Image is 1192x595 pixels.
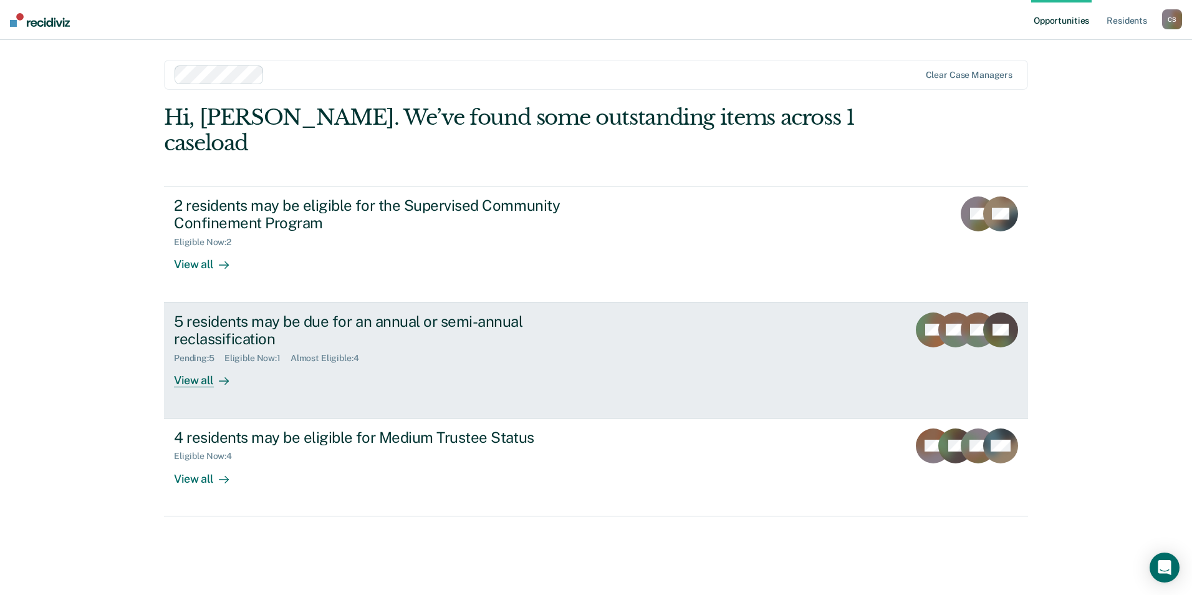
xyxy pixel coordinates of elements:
div: Eligible Now : 1 [224,353,291,364]
div: Eligible Now : 4 [174,451,242,462]
div: Clear case managers [926,70,1012,80]
div: Almost Eligible : 4 [291,353,369,364]
a: 4 residents may be eligible for Medium Trustee StatusEligible Now:4View all [164,418,1028,516]
div: Hi, [PERSON_NAME]. We’ve found some outstanding items across 1 caseload [164,105,855,156]
div: C S [1162,9,1182,29]
div: 4 residents may be eligible for Medium Trustee Status [174,428,612,447]
div: 5 residents may be due for an annual or semi-annual reclassification [174,312,612,349]
div: Open Intercom Messenger [1150,553,1180,583]
div: Pending : 5 [174,353,224,364]
div: View all [174,462,244,486]
div: 2 residents may be eligible for the Supervised Community Confinement Program [174,196,612,233]
img: Recidiviz [10,13,70,27]
div: View all [174,364,244,388]
div: Eligible Now : 2 [174,237,241,248]
a: 5 residents may be due for an annual or semi-annual reclassificationPending:5Eligible Now:1Almost... [164,302,1028,418]
div: View all [174,248,244,272]
a: 2 residents may be eligible for the Supervised Community Confinement ProgramEligible Now:2View all [164,186,1028,302]
button: CS [1162,9,1182,29]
